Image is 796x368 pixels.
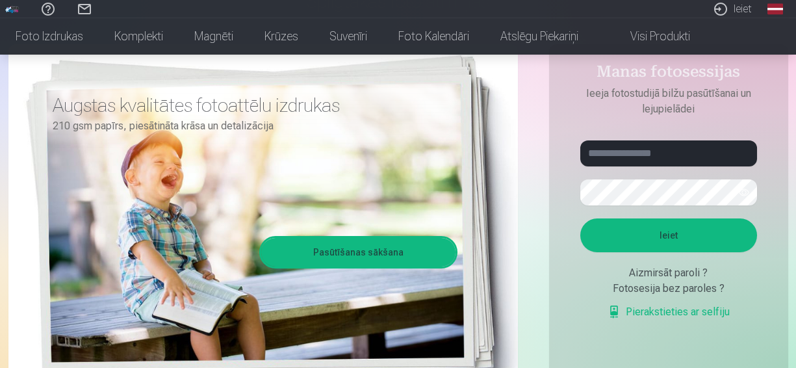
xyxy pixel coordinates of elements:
p: Ieeja fotostudijā bilžu pasūtīšanai un lejupielādei [567,86,770,117]
a: Krūzes [249,18,314,55]
div: Aizmirsāt paroli ? [580,265,757,281]
a: Pierakstieties ar selfiju [608,304,730,320]
p: 210 gsm papīrs, piesātināta krāsa un detalizācija [53,117,448,135]
a: Pasūtīšanas sākšana [261,238,456,267]
a: Magnēti [179,18,249,55]
a: Atslēgu piekariņi [485,18,594,55]
div: Fotosesija bez paroles ? [580,281,757,296]
img: /fa1 [5,5,19,13]
button: Ieiet [580,218,757,252]
a: Komplekti [99,18,179,55]
h4: Manas fotosessijas [567,62,770,86]
a: Foto kalendāri [383,18,485,55]
a: Visi produkti [594,18,706,55]
a: Suvenīri [314,18,383,55]
h3: Augstas kvalitātes fotoattēlu izdrukas [53,94,448,117]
